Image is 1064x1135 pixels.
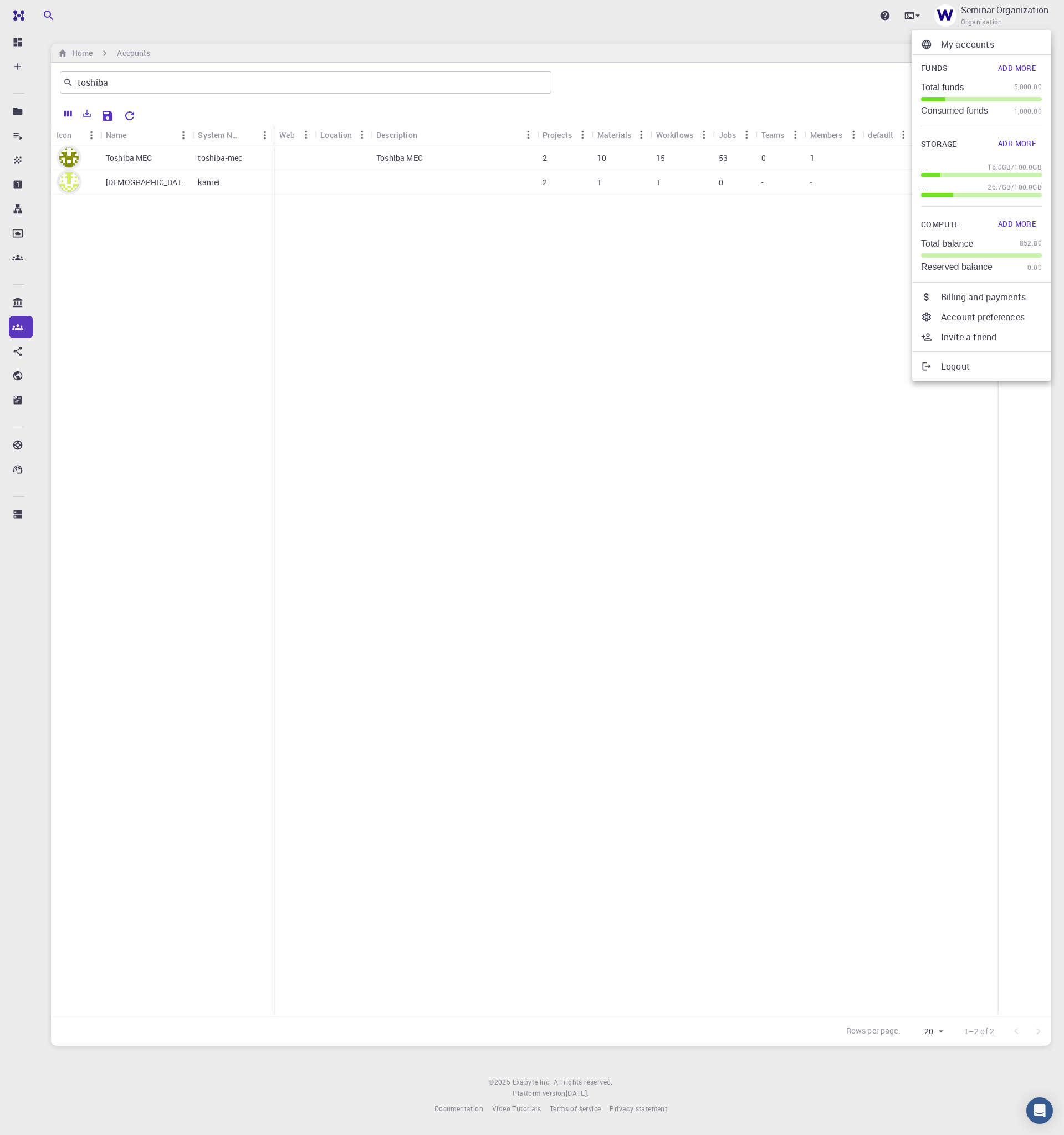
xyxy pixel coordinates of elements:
[941,330,1042,344] p: Invite a friend
[1014,162,1042,173] span: 100.0GB
[993,216,1042,233] button: Add More
[921,239,973,249] p: Total balance
[912,34,1051,54] a: My accounts
[993,135,1042,153] button: Add More
[1027,262,1042,273] span: 0.00
[912,287,1051,307] a: Billing and payments
[921,262,993,272] p: Reserved balance
[988,162,1011,173] span: 16.0GB
[921,218,959,232] span: Compute
[1020,238,1042,249] span: 852.80
[1011,162,1014,173] span: /
[23,8,63,18] span: Support
[912,356,1051,376] a: Logout
[941,290,1042,304] p: Billing and payments
[941,310,1042,324] p: Account preferences
[921,182,928,193] p: ...
[912,307,1051,327] a: Account preferences
[988,182,1011,193] span: 26.7GB
[1014,182,1042,193] span: 100.0GB
[941,360,1042,373] p: Logout
[921,137,957,151] span: Storage
[941,38,1042,51] p: My accounts
[921,62,948,75] span: Funds
[1014,81,1042,93] span: 5,000.00
[1014,106,1042,117] span: 1,000.00
[921,162,928,173] p: ...
[921,106,988,116] p: Consumed funds
[1011,182,1014,193] span: /
[993,59,1042,77] button: Add More
[921,83,964,93] p: Total funds
[1026,1097,1053,1124] div: Open Intercom Messenger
